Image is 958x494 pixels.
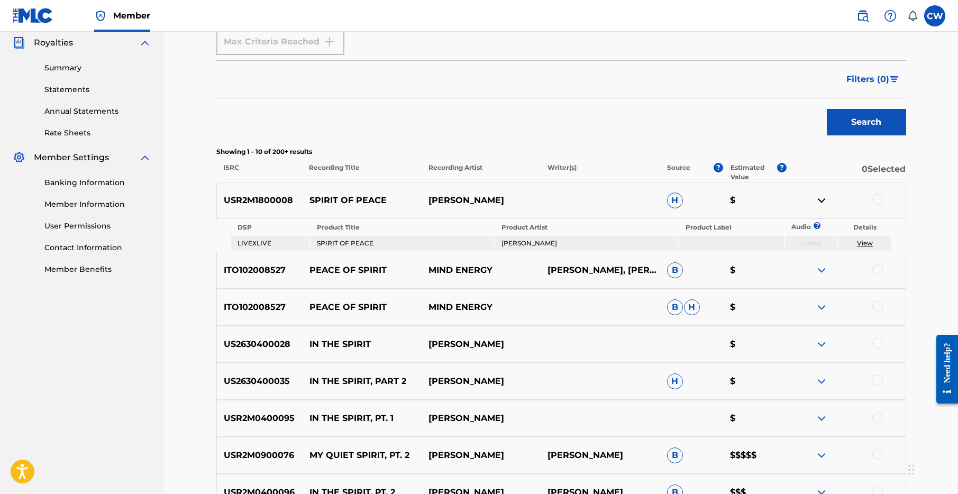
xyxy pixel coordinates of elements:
[852,5,873,26] a: Public Search
[723,338,786,351] p: $
[44,264,151,275] a: Member Benefits
[815,375,828,388] img: expand
[840,66,906,93] button: Filters (0)
[667,193,683,208] span: H
[302,264,421,277] p: PEACE OF SPIRIT
[880,5,901,26] div: Help
[723,301,786,314] p: $
[723,375,786,388] p: $
[34,36,73,49] span: Royalties
[723,412,786,425] p: $
[924,5,945,26] div: User Menu
[884,10,897,22] img: help
[217,264,303,277] p: ITO102008527
[785,222,798,232] p: Audio
[44,242,151,253] a: Contact Information
[723,264,786,277] p: $
[13,151,25,164] img: Member Settings
[217,412,303,425] p: USR2M0400095
[815,301,828,314] img: expand
[139,36,151,49] img: expand
[302,449,421,462] p: MY QUIET SPIRIT, PT. 2
[231,236,310,251] td: LIVEXLIVE
[928,327,958,412] iframe: Resource Center
[13,36,25,49] img: Royalties
[856,10,869,22] img: search
[787,163,906,182] p: 0 Selected
[541,163,660,182] p: Writer(s)
[302,194,421,207] p: SPIRIT OF PEACE
[679,220,784,235] th: Product Label
[890,76,899,83] img: filter
[667,299,683,315] span: B
[44,177,151,188] a: Banking Information
[777,163,787,172] span: ?
[785,239,837,248] p: Listen
[667,163,690,182] p: Source
[217,375,303,388] p: US2630400035
[44,199,151,210] a: Member Information
[815,412,828,425] img: expand
[44,62,151,74] a: Summary
[723,449,786,462] p: $$$$$
[421,163,541,182] p: Recording Artist
[495,236,679,251] td: [PERSON_NAME]
[422,301,541,314] p: MIND ENERGY
[302,412,421,425] p: IN THE SPIRIT, PT. 1
[905,443,958,494] iframe: Chat Widget
[113,10,150,22] span: Member
[495,220,679,235] th: Product Artist
[302,163,422,182] p: Recording Title
[908,454,915,486] div: Drag
[731,163,777,182] p: Estimated Value
[302,375,421,388] p: IN THE SPIRIT, PART 2
[217,301,303,314] p: ITO102008527
[44,127,151,139] a: Rate Sheets
[857,239,873,247] a: View
[667,373,683,389] span: H
[311,220,494,235] th: Product Title
[216,147,906,157] p: Showing 1 - 10 of 200+ results
[714,163,723,172] span: ?
[217,449,303,462] p: USR2M0900076
[815,338,828,351] img: expand
[422,412,541,425] p: [PERSON_NAME]
[231,220,310,235] th: DSP
[34,151,109,164] span: Member Settings
[817,222,817,229] span: ?
[907,11,918,21] div: Notifications
[827,109,906,135] button: Search
[13,8,53,23] img: MLC Logo
[846,73,889,86] span: Filters ( 0 )
[217,194,303,207] p: USR2M1800008
[311,236,494,251] td: SPIRIT OF PEACE
[302,301,421,314] p: PEACE OF SPIRIT
[44,221,151,232] a: User Permissions
[216,163,302,182] p: ISRC
[838,220,891,235] th: Details
[541,264,660,277] p: [PERSON_NAME], [PERSON_NAME]
[815,449,828,462] img: expand
[815,194,828,207] img: contract
[302,338,421,351] p: IN THE SPIRIT
[541,449,660,462] p: [PERSON_NAME]
[44,84,151,95] a: Statements
[667,447,683,463] span: B
[422,264,541,277] p: MIND ENERGY
[422,449,541,462] p: [PERSON_NAME]
[94,10,107,22] img: Top Rightsholder
[815,264,828,277] img: expand
[723,194,786,207] p: $
[422,375,541,388] p: [PERSON_NAME]
[139,151,151,164] img: expand
[422,194,541,207] p: [PERSON_NAME]
[667,262,683,278] span: B
[217,338,303,351] p: US2630400028
[684,299,700,315] span: H
[44,106,151,117] a: Annual Statements
[422,338,541,351] p: [PERSON_NAME]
